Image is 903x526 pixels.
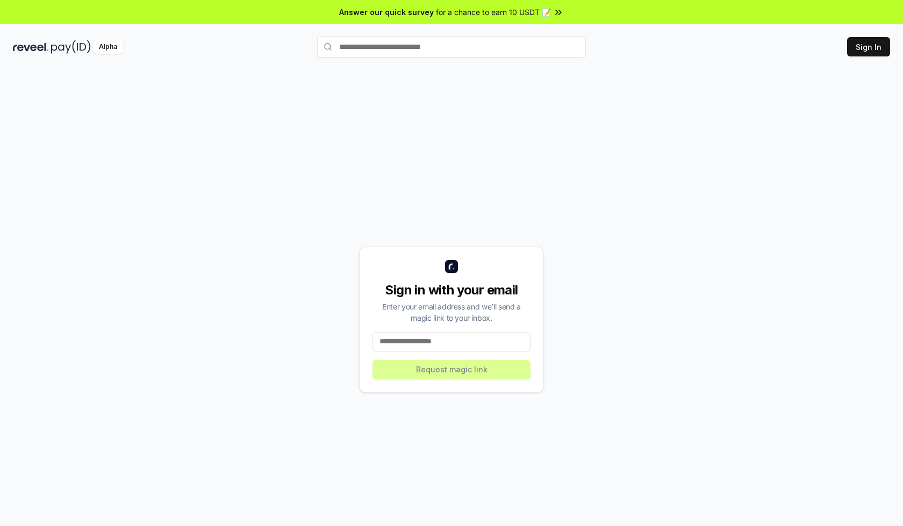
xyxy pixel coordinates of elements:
[436,6,551,18] span: for a chance to earn 10 USDT 📝
[372,301,531,323] div: Enter your email address and we’ll send a magic link to your inbox.
[93,40,123,54] div: Alpha
[847,37,890,56] button: Sign In
[13,40,49,54] img: reveel_dark
[339,6,434,18] span: Answer our quick survey
[51,40,91,54] img: pay_id
[372,282,531,299] div: Sign in with your email
[445,260,458,273] img: logo_small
